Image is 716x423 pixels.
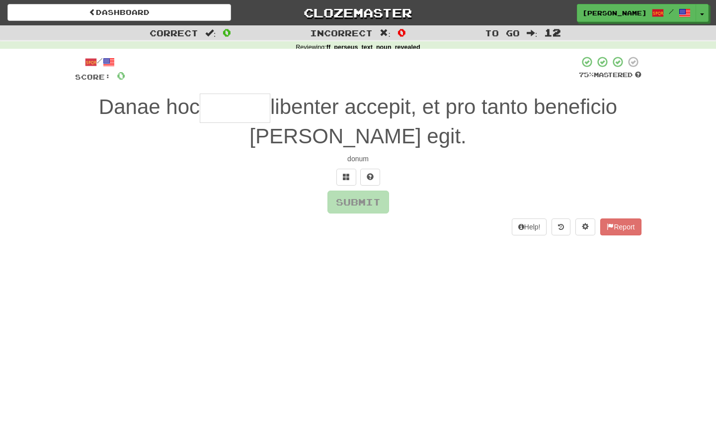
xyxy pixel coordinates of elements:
span: Incorrect [310,28,373,38]
a: [PERSON_NAME] / [577,4,696,22]
span: : [205,29,216,37]
span: : [380,29,391,37]
span: To go [485,28,520,38]
span: 75 % [579,71,594,79]
span: Danae hoc [99,95,200,118]
div: Mastered [579,71,641,80]
span: [PERSON_NAME] [582,8,647,17]
span: 0 [117,69,125,82]
span: 0 [223,26,231,38]
div: / [75,56,125,68]
button: Report [600,218,641,235]
div: donum [75,154,641,164]
span: 0 [398,26,406,38]
a: Clozemaster [246,4,470,21]
button: Help! [512,218,547,235]
span: / [669,8,674,15]
span: 12 [544,26,561,38]
span: : [527,29,538,37]
span: Correct [150,28,198,38]
span: Score: [75,73,111,81]
strong: ff_perseus_text_noun_revealed [326,44,420,51]
span: libenter accepit, et pro tanto beneficio [PERSON_NAME] egit. [249,95,617,148]
button: Submit [327,191,389,213]
button: Single letter hint - you only get 1 per sentence and score half the points! alt+h [360,169,380,186]
button: Switch sentence to multiple choice alt+p [336,169,356,186]
button: Round history (alt+y) [552,218,570,235]
a: Dashboard [7,4,231,21]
